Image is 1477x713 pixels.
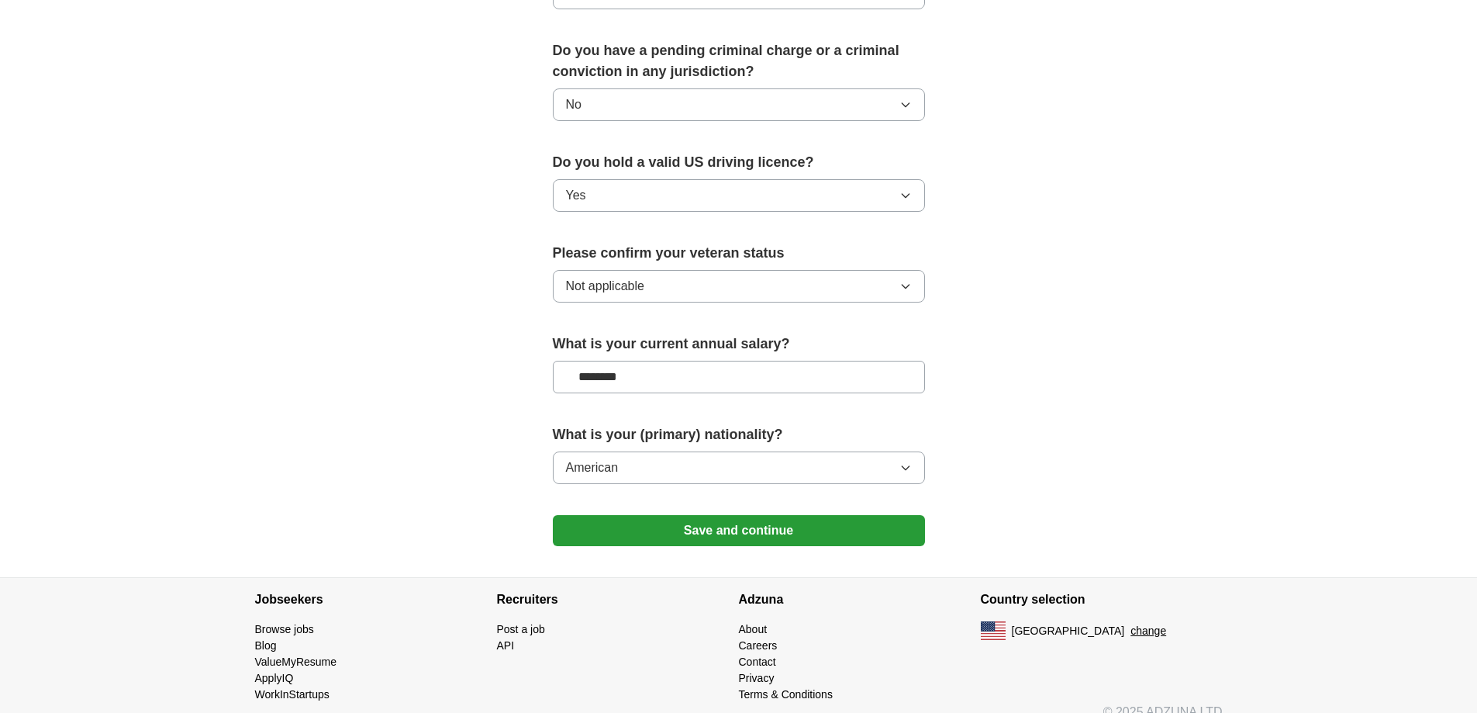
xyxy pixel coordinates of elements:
span: No [566,95,581,114]
a: Browse jobs [255,623,314,635]
label: What is your (primary) nationality? [553,424,925,445]
button: Save and continue [553,515,925,546]
a: API [497,639,515,652]
span: [GEOGRAPHIC_DATA] [1012,623,1125,639]
a: About [739,623,768,635]
label: What is your current annual salary? [553,334,925,355]
button: American [553,452,925,484]
img: US flag [981,621,1006,640]
a: Post a job [497,623,545,635]
a: Blog [255,639,277,652]
a: Careers [739,639,778,652]
span: Yes [566,186,586,205]
a: Contact [739,656,776,668]
a: Terms & Conditions [739,688,833,701]
a: WorkInStartups [255,688,330,701]
label: Please confirm your veteran status [553,243,925,264]
span: American [566,459,619,477]
h4: Country selection [981,578,1223,621]
a: ValueMyResume [255,656,337,668]
a: Privacy [739,672,775,684]
button: change [1130,623,1166,639]
label: Do you hold a valid US driving licence? [553,152,925,173]
button: Yes [553,179,925,212]
span: Not applicable [566,277,644,296]
button: Not applicable [553,270,925,303]
a: ApplyIQ [255,672,294,684]
label: Do you have a pending criminal charge or a criminal conviction in any jurisdiction? [553,40,925,82]
button: No [553,88,925,121]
